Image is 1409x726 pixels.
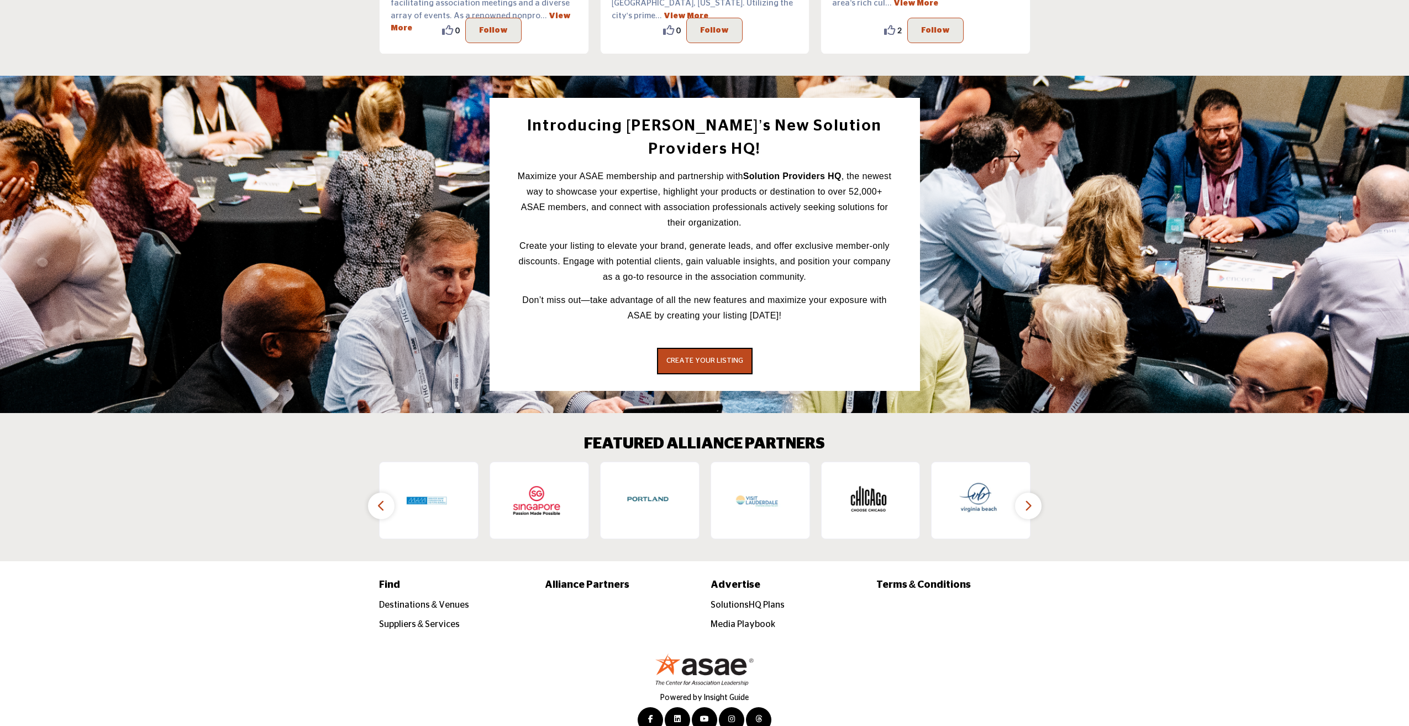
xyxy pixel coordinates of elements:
[743,171,842,181] strong: Solution Providers HQ
[953,476,1003,525] img: Virginia Beach
[666,357,743,364] span: CREATE YOUR LISTING
[379,600,470,609] a: Destinations & Venues
[518,171,891,227] span: Maximize your ASAE membership and partnership with , the newest way to showcase your expertise, h...
[711,578,865,593] a: Advertise
[657,348,753,374] button: CREATE YOUR LISTING
[522,295,886,320] span: Don’t miss out—take advantage of all the new features and maximize your exposure with ASAE by cre...
[540,12,547,20] span: ...
[921,24,950,37] p: Follow
[876,578,1031,593] a: Terms & Conditions
[514,114,895,161] h2: Introducing [PERSON_NAME]’s New Solution Providers HQ!
[686,18,743,43] button: Follow
[843,476,892,525] img: Choose Chicago
[465,18,522,43] button: Follow
[907,18,964,43] button: Follow
[479,24,508,37] p: Follow
[401,476,451,525] img: Greater Miami Convention and Visitors Bureau
[584,435,825,454] h2: FEATURED ALLIANCE PARTNERS
[664,12,708,20] a: View More
[379,620,460,629] a: Suppliers & Services
[622,476,672,525] img: Travel Portland
[660,694,749,702] a: Powered by Insight Guide
[655,653,754,686] img: No Site Logo
[379,578,533,593] a: Find
[455,24,460,36] span: 0
[700,24,729,37] p: Follow
[655,12,662,20] span: ...
[711,600,785,609] a: SolutionsHQ Plans
[676,24,681,36] span: 0
[518,241,890,281] span: Create your listing to elevate your brand, generate leads, and offer exclusive member-only discou...
[897,24,902,36] span: 2
[733,476,782,525] img: Visit Lauderdale
[512,476,561,525] img: Singapore Passion Made Possible
[545,578,699,593] a: Alliance Partners
[711,620,775,629] a: Media Playbook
